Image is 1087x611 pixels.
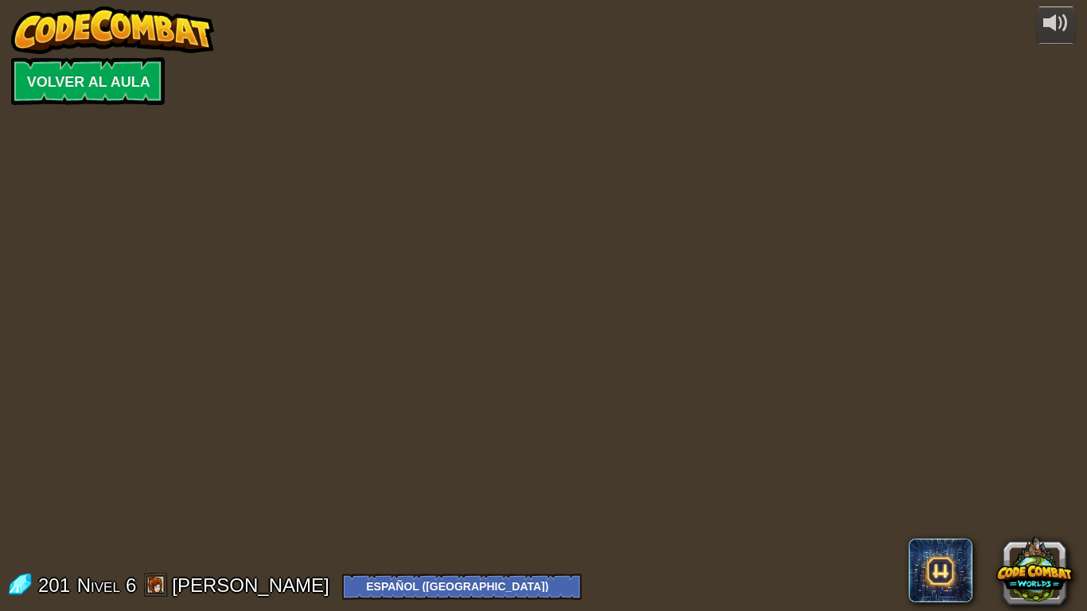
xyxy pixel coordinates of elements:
button: Ajustar el volúmen [1036,6,1076,44]
span: 201 [38,574,76,596]
a: [PERSON_NAME] [172,574,334,596]
span: Nivel [77,572,120,598]
a: Volver al aula [11,57,165,105]
span: 6 [126,574,136,596]
img: CodeCombat - Learn how to code by playing a game [11,6,215,54]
